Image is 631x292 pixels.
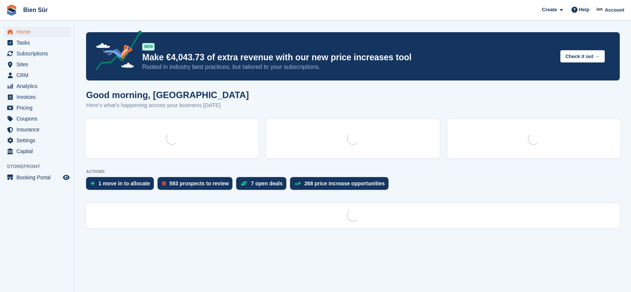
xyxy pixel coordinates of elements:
[304,180,385,186] div: 268 price increase opportunities
[579,6,589,13] span: Help
[241,181,247,186] img: deal-1b604bf984904fb50ccaf53a9ad4b4a5d6e5aea283cecdc64d6e3604feb123c2.svg
[16,124,61,135] span: Insurance
[158,177,237,194] a: 593 prospects to review
[6,4,17,16] img: stora-icon-8386f47178a22dfd0bd8f6a31ec36ba5ce8667c1dd55bd0f319d3a0aa187defe.svg
[86,169,620,174] p: ACTIONS
[16,103,61,113] span: Pricing
[4,27,71,37] a: menu
[4,59,71,70] a: menu
[16,113,61,124] span: Coupons
[16,59,61,70] span: Sites
[142,52,554,63] p: Make €4,043.73 of extra revenue with our new price increases tool
[16,70,61,80] span: CRM
[295,182,301,185] img: price_increase_opportunities-93ffe204e8149a01c8c9dc8f82e8f89637d9d84a8eef4429ea346261dce0b2c0.svg
[89,30,142,73] img: price-adjustments-announcement-icon-8257ccfd72463d97f412b2fc003d46551f7dbcb40ab6d574587a9cd5c0d94...
[86,177,158,194] a: 1 move in to allocate
[4,172,71,183] a: menu
[86,101,249,110] p: Here's what's happening across your business [DATE]
[4,37,71,48] a: menu
[16,146,61,156] span: Capital
[4,81,71,91] a: menu
[16,135,61,146] span: Settings
[16,37,61,48] span: Tasks
[16,81,61,91] span: Analytics
[236,177,290,194] a: 7 open deals
[7,163,74,170] span: Storefront
[251,180,283,186] div: 7 open deals
[16,27,61,37] span: Home
[542,6,557,13] span: Create
[4,48,71,59] a: menu
[4,70,71,80] a: menu
[20,4,51,16] a: Bien Sûr
[605,6,624,14] span: Account
[91,181,95,186] img: move_ins_to_allocate_icon-fdf77a2bb77ea45bf5b3d319d69a93e2d87916cf1d5bf7949dd705db3b84f3ca.svg
[16,92,61,102] span: Invoices
[4,146,71,156] a: menu
[596,6,604,13] img: Asmaa Habri
[4,135,71,146] a: menu
[62,173,71,182] a: Preview store
[16,172,61,183] span: Booking Portal
[560,50,605,63] button: Check it out →
[4,103,71,113] a: menu
[162,181,166,186] img: prospect-51fa495bee0391a8d652442698ab0144808aea92771e9ea1ae160a38d050c398.svg
[170,180,229,186] div: 593 prospects to review
[142,43,155,51] div: NEW
[4,92,71,102] a: menu
[4,113,71,124] a: menu
[16,48,61,59] span: Subscriptions
[4,124,71,135] a: menu
[142,63,554,71] p: Rooted in industry best practices, but tailored to your subscriptions.
[86,90,249,100] h1: Good morning, [GEOGRAPHIC_DATA]
[290,177,392,194] a: 268 price increase opportunities
[98,180,150,186] div: 1 move in to allocate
